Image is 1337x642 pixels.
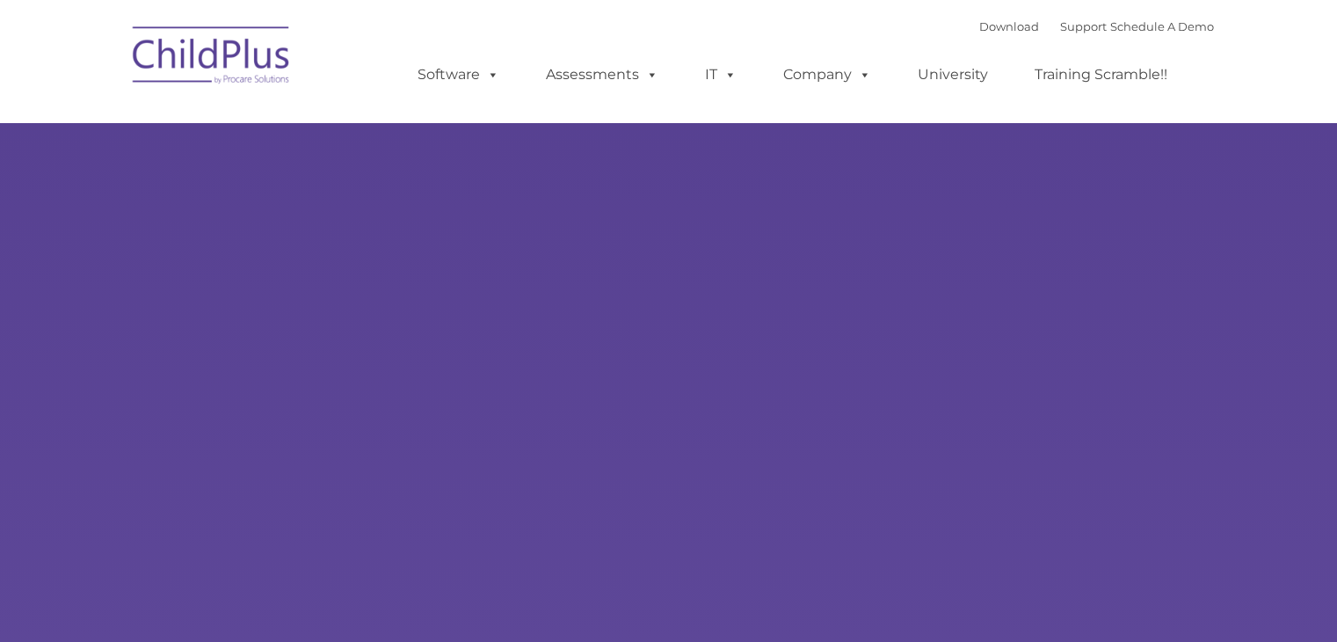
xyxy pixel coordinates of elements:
a: Company [766,57,889,92]
a: University [900,57,1006,92]
a: Training Scramble!! [1017,57,1185,92]
img: ChildPlus by Procare Solutions [124,14,300,102]
a: IT [687,57,754,92]
a: Software [400,57,517,92]
a: Support [1060,19,1107,33]
font: | [979,19,1214,33]
a: Assessments [528,57,676,92]
a: Schedule A Demo [1110,19,1214,33]
a: Download [979,19,1039,33]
